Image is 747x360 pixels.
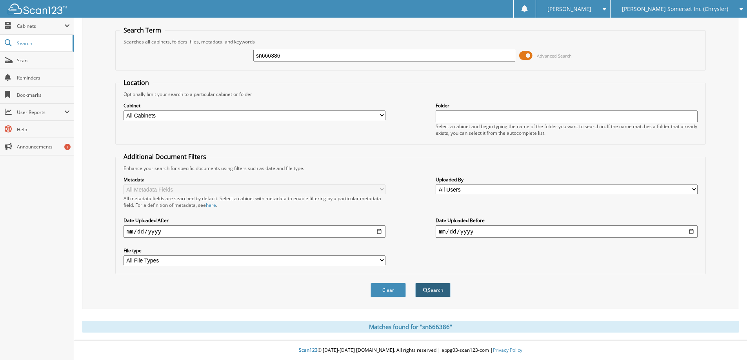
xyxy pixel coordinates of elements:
label: File type [124,247,385,254]
div: All metadata fields are searched by default. Select a cabinet with metadata to enable filtering b... [124,195,385,208]
label: Metadata [124,176,385,183]
span: [PERSON_NAME] [547,7,591,11]
label: Uploaded By [436,176,698,183]
legend: Location [120,78,153,87]
span: Announcements [17,143,70,150]
span: Scan123 [299,347,318,353]
div: 1 [64,144,71,150]
input: start [124,225,385,238]
span: Reminders [17,74,70,81]
span: User Reports [17,109,64,116]
div: Matches found for "sn666386" [82,321,739,333]
button: Search [415,283,451,297]
div: © [DATE]-[DATE] [DOMAIN_NAME]. All rights reserved | appg03-scan123-com | [74,341,747,360]
div: Enhance your search for specific documents using filters such as date and file type. [120,165,702,172]
div: Optionally limit your search to a particular cabinet or folder [120,91,702,98]
label: Folder [436,102,698,109]
span: Bookmarks [17,92,70,98]
div: Searches all cabinets, folders, files, metadata, and keywords [120,38,702,45]
label: Date Uploaded After [124,217,385,224]
span: Help [17,126,70,133]
span: Advanced Search [537,53,572,59]
span: Cabinets [17,23,64,29]
button: Clear [371,283,406,297]
span: [PERSON_NAME] Somerset Inc (Chrysler) [622,7,728,11]
label: Cabinet [124,102,385,109]
legend: Search Term [120,26,165,34]
img: scan123-logo-white.svg [8,4,67,14]
input: end [436,225,698,238]
div: Select a cabinet and begin typing the name of the folder you want to search in. If the name match... [436,123,698,136]
legend: Additional Document Filters [120,152,210,161]
label: Date Uploaded Before [436,217,698,224]
a: here [206,202,216,208]
a: Privacy Policy [493,347,522,353]
span: Scan [17,57,70,64]
iframe: Chat Widget [708,322,747,360]
span: Search [17,40,69,47]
